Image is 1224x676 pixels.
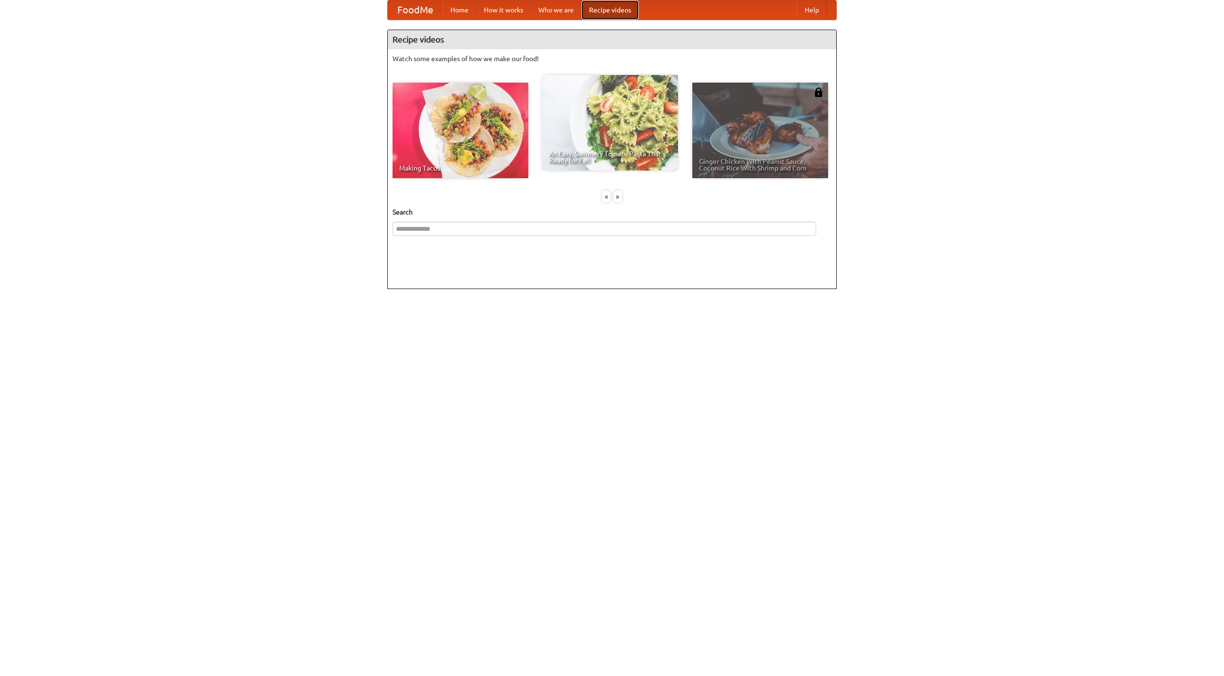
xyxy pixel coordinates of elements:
h5: Search [393,207,831,217]
a: Who we are [531,0,581,20]
a: Home [443,0,476,20]
a: An Easy, Summery Tomato Pasta That's Ready for Fall [542,75,678,171]
span: Making Tacos [399,165,522,172]
a: How it works [476,0,531,20]
img: 483408.png [814,87,823,97]
p: Watch some examples of how we make our food! [393,54,831,64]
h4: Recipe videos [388,30,836,49]
a: Help [797,0,827,20]
a: Making Tacos [393,83,528,178]
a: Recipe videos [581,0,639,20]
div: » [613,191,622,203]
div: « [602,191,611,203]
span: An Easy, Summery Tomato Pasta That's Ready for Fall [549,150,671,164]
a: FoodMe [388,0,443,20]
